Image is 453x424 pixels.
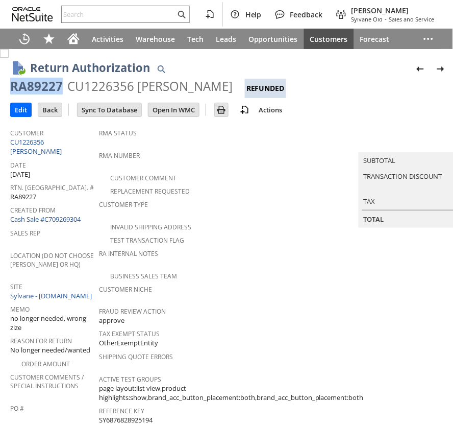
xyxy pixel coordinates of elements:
[86,29,130,49] a: Activities
[21,360,70,369] a: Order Amount
[10,405,24,413] a: PO #
[10,192,36,202] span: RA89227
[216,34,236,44] span: Leads
[99,384,364,403] span: page layout:list view,product highlights:show,brand_acc_button_placement:both,brand_acc_button_pl...
[255,105,287,114] a: Actions
[99,308,166,316] a: Fraud Review Action
[181,29,210,49] a: Tech
[364,172,442,181] a: Transaction Discount
[99,129,137,137] a: RMA Status
[10,206,56,215] a: Created From
[99,285,152,294] a: Customer Niche
[310,34,348,44] span: Customers
[245,79,286,98] div: Refunded
[304,29,354,49] a: Customers
[110,187,190,196] a: Replacement Requested
[175,8,188,20] svg: Search
[78,103,141,116] input: Sync To Database
[10,170,30,179] span: [DATE]
[99,339,158,348] span: OtherExemptEntity
[99,407,144,416] a: Reference Key
[10,215,81,224] a: Cash Sale #C709269304
[130,29,181,49] a: Warehouse
[354,29,396,49] a: Forecast
[136,34,175,44] span: Warehouse
[12,29,37,49] a: Recent Records
[10,314,94,333] span: no longer needed, wrong zize
[148,103,199,116] input: Open In WMC
[99,200,148,209] a: Customer Type
[61,29,86,49] a: Home
[290,10,323,19] span: Feedback
[10,291,94,300] a: Sylvane - [DOMAIN_NAME]
[10,251,94,269] a: Location (Do Not Choose [PERSON_NAME] or HQ)
[99,249,158,258] a: RA Internal Notes
[10,183,94,192] a: Rtn. [GEOGRAPHIC_DATA]. #
[364,197,375,206] a: Tax
[10,282,22,291] a: Site
[435,63,447,75] img: Next
[99,316,124,326] span: approve
[11,103,31,116] input: Edit
[99,375,161,384] a: Active Test Groups
[10,161,26,170] a: Date
[110,236,184,245] a: Test Transaction Flag
[10,137,64,156] a: CU1226356 [PERSON_NAME]
[210,29,242,49] a: Leads
[155,63,167,75] img: Quick Find
[10,305,30,314] a: Memo
[99,151,140,160] a: RMA Number
[416,29,441,49] div: More menus
[67,33,80,45] svg: Home
[18,33,31,45] svg: Recent Records
[92,34,123,44] span: Activities
[10,337,72,346] a: Reason For Return
[414,63,426,75] img: Previous
[10,373,84,391] a: Customer Comments / Special Instructions
[12,7,53,21] svg: logo
[242,29,304,49] a: Opportunities
[30,59,150,76] h1: Return Authorization
[187,34,204,44] span: Tech
[351,15,383,23] span: Sylvane Old
[351,6,435,15] span: [PERSON_NAME]
[62,8,175,20] input: Search
[239,104,251,116] img: add-record.svg
[248,34,298,44] span: Opportunities
[110,223,191,231] a: Invalid Shipping Address
[10,129,43,137] a: Customer
[245,10,262,19] span: Help
[385,15,387,23] span: -
[110,272,177,280] a: Business Sales Team
[38,103,62,116] input: Back
[99,353,173,362] a: Shipping Quote Errors
[10,78,63,95] div: RA89227
[364,156,396,165] a: Subtotal
[360,34,390,44] span: Forecast
[43,33,55,45] svg: Shortcuts
[215,104,228,116] img: Print
[389,15,435,23] span: Sales and Service
[364,215,384,224] a: Total
[10,346,90,356] span: No longer needed/wanted
[10,229,40,238] a: Sales Rep
[110,174,177,182] a: Customer Comment
[215,103,228,116] input: Print
[99,330,160,339] a: Tax Exempt Status
[67,78,233,95] div: CU1226356 [PERSON_NAME]
[37,29,61,49] div: Shortcuts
